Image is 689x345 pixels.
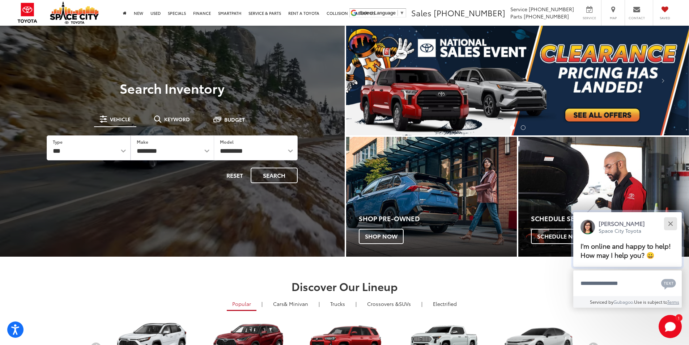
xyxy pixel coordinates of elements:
[360,10,396,16] span: Select Language
[400,10,404,16] span: ▼
[359,215,517,222] h4: Shop Pre-Owned
[346,137,517,257] div: Toyota
[260,300,264,307] li: |
[317,300,322,307] li: |
[268,298,314,310] a: Cars
[590,299,613,305] span: Serviced by
[659,315,682,338] button: Toggle Chat Window
[518,137,689,257] a: Schedule Service Schedule Now
[518,137,689,257] div: Toyota
[659,315,682,338] svg: Start Chat
[360,10,404,16] a: Select Language​
[284,300,308,307] span: & Minivan
[90,280,600,292] h2: Discover Our Lineup
[224,117,245,122] span: Budget
[663,216,678,231] button: Close
[613,299,634,305] a: Gubagoo.
[638,40,689,121] button: Click to view next picture.
[411,7,431,18] span: Sales
[629,16,645,20] span: Contact
[661,278,676,290] svg: Text
[50,1,99,24] img: Space City Toyota
[251,168,298,183] button: Search
[657,16,673,20] span: Saved
[428,298,462,310] a: Electrified
[531,215,689,222] h4: Schedule Service
[581,16,597,20] span: Service
[524,13,569,20] span: [PHONE_NUMBER]
[667,299,679,305] a: Terms
[354,300,358,307] li: |
[137,139,148,145] label: Make
[599,219,645,227] p: [PERSON_NAME]
[346,40,397,121] button: Click to view previous picture.
[420,300,424,307] li: |
[220,168,249,183] button: Reset
[30,81,314,95] h3: Search Inventory
[346,137,517,257] a: Shop Pre-Owned Shop Now
[599,227,645,234] p: Space City Toyota
[531,229,590,244] span: Schedule Now
[510,125,515,130] li: Go to slide number 1.
[325,298,350,310] a: Trucks
[227,298,256,311] a: Popular
[580,241,671,260] span: I'm online and happy to help! How may I help you? 😀
[362,298,416,310] a: SUVs
[434,7,505,18] span: [PHONE_NUMBER]
[678,316,680,319] span: 1
[605,16,621,20] span: Map
[521,125,526,130] li: Go to slide number 2.
[529,5,574,13] span: [PHONE_NUMBER]
[53,139,63,145] label: Type
[220,139,234,145] label: Model
[164,117,190,122] span: Keyword
[367,300,399,307] span: Crossovers &
[510,13,522,20] span: Parts
[573,212,682,308] div: Close[PERSON_NAME]Space City ToyotaI'm online and happy to help! How may I help you? 😀Type your m...
[573,270,682,296] textarea: Type your message
[110,117,131,122] span: Vehicle
[634,299,667,305] span: Use is subject to
[659,275,678,291] button: Chat with SMS
[359,229,404,244] span: Shop Now
[510,5,527,13] span: Service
